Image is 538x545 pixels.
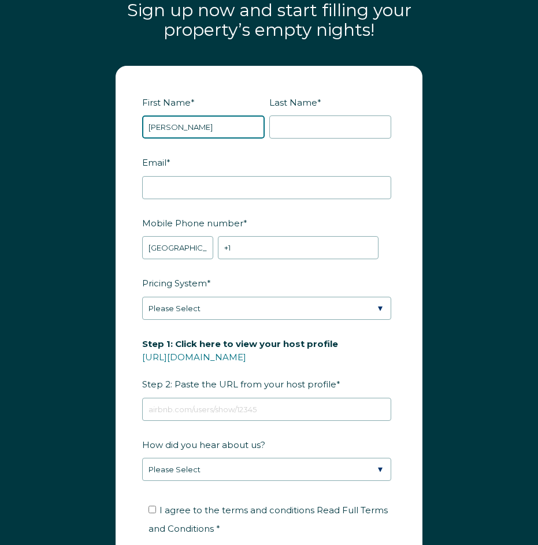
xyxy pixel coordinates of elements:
a: [URL][DOMAIN_NAME] [142,352,246,363]
span: Email [142,154,166,171]
span: Pricing System [142,274,207,292]
span: Step 2: Paste the URL from your host profile [142,335,338,393]
span: Last Name [269,94,317,111]
span: First Name [142,94,191,111]
input: airbnb.com/users/show/12345 [142,398,391,421]
input: I agree to the terms and conditions Read Full Terms and Conditions * [149,506,156,513]
span: Step 1: Click here to view your host profile [142,335,338,353]
span: I agree to the terms and conditions [149,505,388,534]
span: How did you hear about us? [142,436,265,454]
span: Mobile Phone number [142,214,243,232]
